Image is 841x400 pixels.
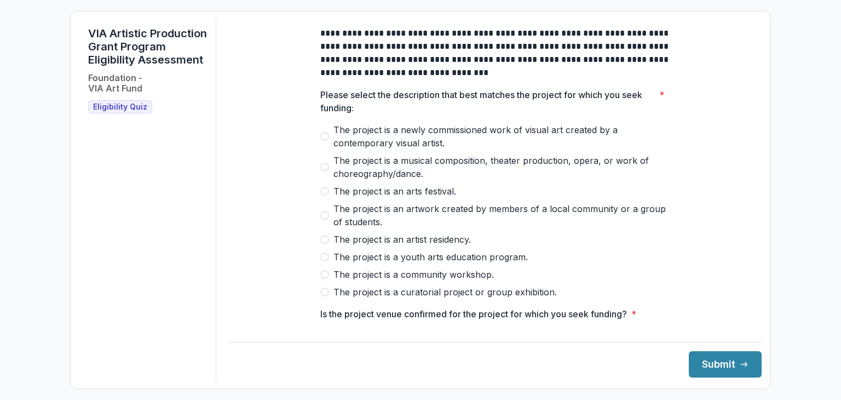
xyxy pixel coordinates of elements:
span: The project is an artwork created by members of a local community or a group of students. [333,202,671,228]
h2: Foundation - VIA Art Fund [88,73,142,94]
button: Submit [689,351,762,378]
p: Is the project venue confirmed for the project for which you seek funding? [320,307,627,321]
h1: VIA Artistic Production Grant Program Eligibility Assessment [88,27,207,66]
span: The project is an arts festival. [333,185,456,198]
span: The project is a curatorial project or group exhibition. [333,285,557,299]
span: The project is a musical composition, theater production, opera, or work of choreography/dance. [333,154,671,180]
span: The project is an artist residency. [333,233,471,246]
span: The project is a community workshop. [333,268,494,281]
span: Eligibility Quiz [93,102,147,112]
p: Please select the description that best matches the project for which you seek funding: [320,88,655,115]
span: The project is a youth arts education program. [333,250,528,264]
span: The project is a newly commissioned work of visual art created by a contemporary visual artist. [333,123,671,150]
